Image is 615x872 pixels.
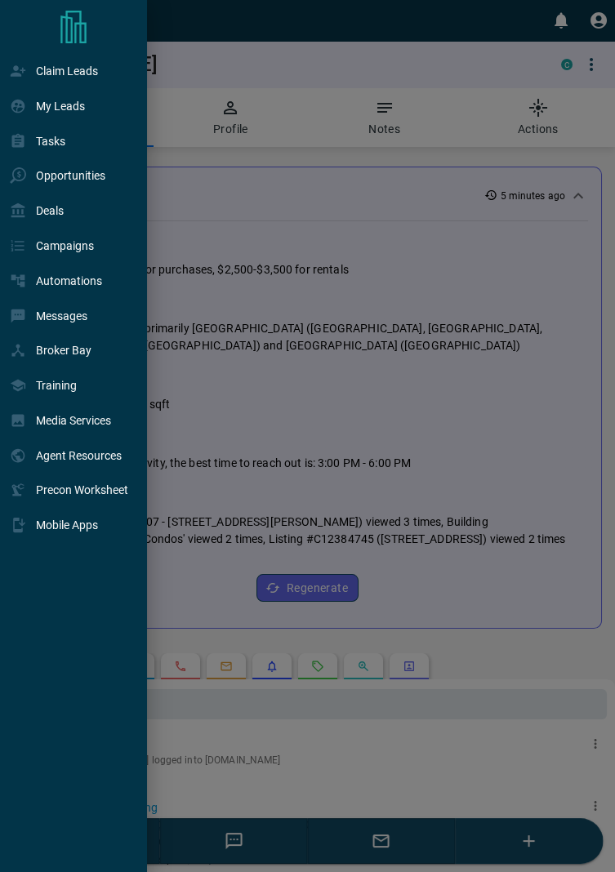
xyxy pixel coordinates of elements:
[36,309,87,323] p: Messages
[36,274,102,287] p: Automations
[36,204,64,217] p: Deals
[36,135,65,148] p: Tasks
[57,11,90,43] a: Main Page
[36,483,128,496] p: Precon Worksheet
[36,169,105,182] p: Opportunities
[36,518,98,532] p: Mobile Apps
[36,100,85,113] p: My Leads
[36,65,98,78] p: Claim Leads
[36,239,94,252] p: Campaigns
[36,449,122,462] p: Agent Resources
[36,379,77,392] p: Training
[36,344,91,357] p: Broker Bay
[36,414,111,427] p: Media Services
